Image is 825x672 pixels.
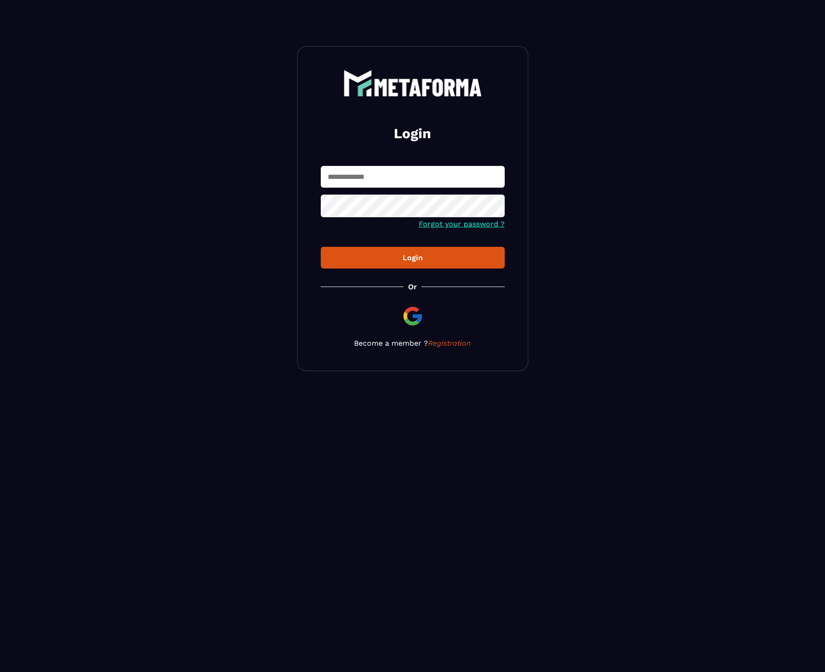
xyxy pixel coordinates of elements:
[321,247,505,269] button: Login
[332,124,494,143] h2: Login
[328,253,497,262] div: Login
[402,305,424,327] img: google
[419,220,505,228] a: Forgot your password ?
[428,339,471,348] a: Registration
[408,282,417,291] p: Or
[321,339,505,348] p: Become a member ?
[343,70,482,97] img: logo
[321,70,505,97] a: logo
